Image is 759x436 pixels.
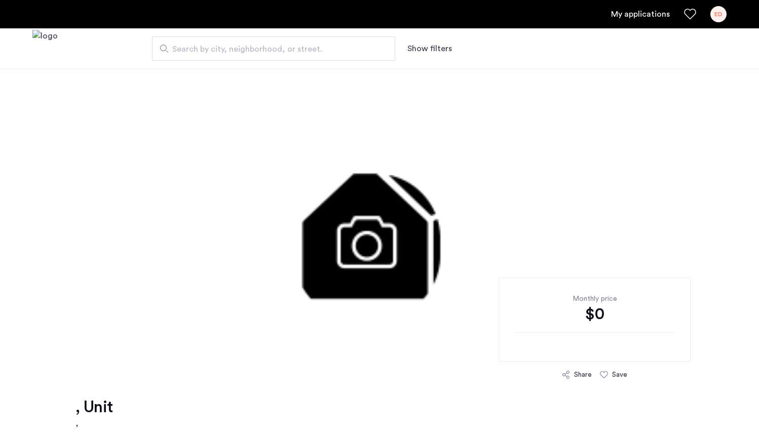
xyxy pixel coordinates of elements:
[611,8,670,20] a: My application
[137,69,623,373] img: 3.gif
[515,304,674,324] div: $0
[612,370,627,380] div: Save
[407,43,452,55] button: Show or hide filters
[172,43,367,55] span: Search by city, neighborhood, or street.
[75,397,112,429] a: , Unit,
[152,36,395,61] input: Apartment Search
[515,294,674,304] div: Monthly price
[574,370,592,380] div: Share
[710,6,727,22] div: ED
[75,397,112,417] h1: , Unit
[684,8,696,20] a: Favorites
[32,30,58,68] img: logo
[75,417,112,429] h2: ,
[32,30,58,68] a: Cazamio logo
